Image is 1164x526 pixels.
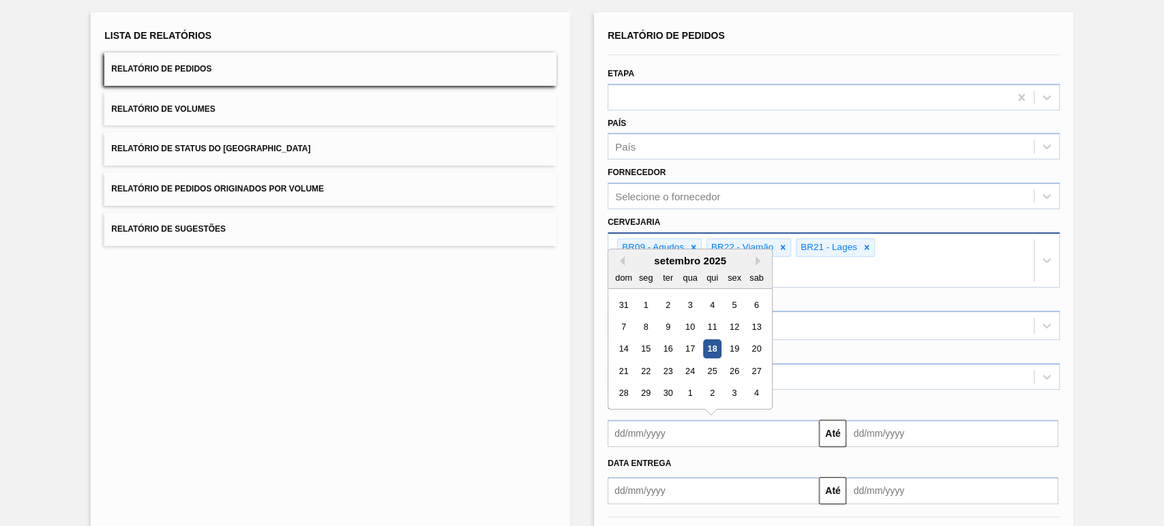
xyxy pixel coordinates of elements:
[614,362,633,380] div: Choose domingo, 21 de setembro de 2025
[681,384,699,403] div: Choose quarta-feira, 1 de outubro de 2025
[747,362,766,380] div: Choose sábado, 27 de setembro de 2025
[707,239,775,256] div: BR22 - Viamão
[681,362,699,380] div: Choose quarta-feira, 24 de setembro de 2025
[703,296,721,314] div: Choose quinta-feira, 4 de setembro de 2025
[608,69,634,78] label: Etapa
[608,30,725,41] span: Relatório de Pedidos
[747,296,766,314] div: Choose sábado, 6 de setembro de 2025
[111,224,226,234] span: Relatório de Sugestões
[725,318,743,336] div: Choose sexta-feira, 12 de setembro de 2025
[659,384,677,403] div: Choose terça-feira, 30 de setembro de 2025
[104,52,556,86] button: Relatório de Pedidos
[637,318,655,336] div: Choose segunda-feira, 8 de setembro de 2025
[703,340,721,358] div: Choose quinta-feira, 18 de setembro de 2025
[637,268,655,287] div: seg
[608,168,666,177] label: Fornecedor
[111,144,310,153] span: Relatório de Status do [GEOGRAPHIC_DATA]
[725,362,743,380] div: Choose sexta-feira, 26 de setembro de 2025
[659,296,677,314] div: Choose terça-feira, 2 de setembro de 2025
[104,172,556,206] button: Relatório de Pedidos Originados por Volume
[111,184,324,194] span: Relatório de Pedidos Originados por Volume
[615,256,625,266] button: Previous Month
[703,268,721,287] div: qui
[104,30,211,41] span: Lista de Relatórios
[725,268,743,287] div: sex
[615,141,636,153] div: País
[111,104,215,114] span: Relatório de Volumes
[846,477,1058,504] input: dd/mm/yyyy
[608,255,772,266] div: setembro 2025
[614,268,633,287] div: dom
[614,296,633,314] div: Choose domingo, 31 de agosto de 2025
[637,384,655,403] div: Choose segunda-feira, 29 de setembro de 2025
[725,340,743,358] div: Choose sexta-feira, 19 de setembro de 2025
[725,296,743,314] div: Choose sexta-feira, 5 de setembro de 2025
[747,318,766,336] div: Choose sábado, 13 de setembro de 2025
[725,384,743,403] div: Choose sexta-feira, 3 de outubro de 2025
[681,340,699,358] div: Choose quarta-feira, 17 de setembro de 2025
[659,340,677,358] div: Choose terça-feira, 16 de setembro de 2025
[614,384,633,403] div: Choose domingo, 28 de setembro de 2025
[104,93,556,126] button: Relatório de Volumes
[756,256,765,266] button: Next Month
[703,318,721,336] div: Choose quinta-feira, 11 de setembro de 2025
[614,340,633,358] div: Choose domingo, 14 de setembro de 2025
[703,362,721,380] div: Choose quinta-feira, 25 de setembro de 2025
[681,268,699,287] div: qua
[637,296,655,314] div: Choose segunda-feira, 1 de setembro de 2025
[747,340,766,358] div: Choose sábado, 20 de setembro de 2025
[659,362,677,380] div: Choose terça-feira, 23 de setembro de 2025
[659,268,677,287] div: ter
[747,384,766,403] div: Choose sábado, 4 de outubro de 2025
[612,294,767,404] div: month 2025-09
[819,420,846,447] button: Até
[637,340,655,358] div: Choose segunda-feira, 15 de setembro de 2025
[681,296,699,314] div: Choose quarta-feira, 3 de setembro de 2025
[608,459,671,468] span: Data entrega
[104,132,556,166] button: Relatório de Status do [GEOGRAPHIC_DATA]
[608,217,660,227] label: Cervejaria
[703,384,721,403] div: Choose quinta-feira, 2 de outubro de 2025
[819,477,846,504] button: Até
[681,318,699,336] div: Choose quarta-feira, 10 de setembro de 2025
[608,119,626,128] label: País
[659,318,677,336] div: Choose terça-feira, 9 de setembro de 2025
[608,420,819,447] input: dd/mm/yyyy
[637,362,655,380] div: Choose segunda-feira, 22 de setembro de 2025
[104,213,556,246] button: Relatório de Sugestões
[608,477,819,504] input: dd/mm/yyyy
[846,420,1058,447] input: dd/mm/yyyy
[796,239,859,256] div: BR21 - Lages
[614,318,633,336] div: Choose domingo, 7 de setembro de 2025
[618,239,686,256] div: BR09 - Agudos
[615,191,720,202] div: Selecione o fornecedor
[747,268,766,287] div: sab
[111,64,211,74] span: Relatório de Pedidos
